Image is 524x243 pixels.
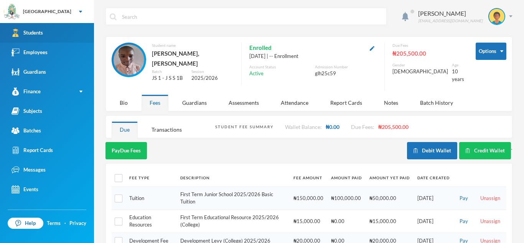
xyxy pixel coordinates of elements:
div: JS 1 - J S S 1B [152,74,186,82]
div: Bio [112,94,136,111]
div: Account Status [249,64,311,70]
td: ₦15,000.00 [290,210,327,233]
input: Search [121,8,382,25]
div: Session [191,69,234,74]
td: ₦150,000.00 [290,187,327,210]
div: Batches [12,127,41,135]
img: STUDENT [114,45,144,75]
div: Student Fee Summary [215,124,273,130]
button: Unassign [478,217,503,226]
a: Terms [47,220,61,227]
button: PayDue Fees [105,142,147,159]
td: ₦50,000.00 [366,187,414,210]
th: Amount Yet Paid [366,169,414,187]
button: Edit [367,43,377,52]
div: Gender [392,62,448,68]
button: Options [476,43,506,60]
div: [DEMOGRAPHIC_DATA] [392,68,448,76]
div: Transactions [143,121,190,138]
div: Due [112,121,138,138]
th: Description [176,169,290,187]
td: [DATE] [414,187,453,210]
div: [DATE] | -- Enrollment [249,53,377,60]
div: ` [407,142,512,159]
td: ₦0.00 [327,210,366,233]
button: Pay [457,217,470,226]
td: ₦15,000.00 [366,210,414,233]
div: [GEOGRAPHIC_DATA] [23,8,71,15]
div: Age [452,62,464,68]
div: Student name [152,43,234,48]
img: logo [4,4,20,20]
div: Subjects [12,107,42,115]
span: Active [249,70,264,78]
span: ₦205,500.00 [378,124,409,130]
div: Guardians [174,94,215,111]
div: Events [12,185,38,193]
div: Attendance [273,94,316,111]
a: Privacy [69,220,86,227]
button: Credit Wallet [459,142,511,159]
div: 2025/2026 [191,74,234,82]
div: Employees [12,48,48,56]
button: Debit Wallet [407,142,457,159]
div: ₦205,500.00 [392,48,464,58]
img: search [110,13,117,20]
div: Notes [376,94,406,111]
th: Date Created [414,169,453,187]
span: Due Fees: [351,124,374,130]
td: Tuition [125,187,176,210]
td: First Term Junior School 2025/2026 Basic Tuition [176,187,290,210]
span: ₦0.00 [326,124,339,130]
th: Amount Paid [327,169,366,187]
div: Finance [12,88,41,96]
td: [DATE] [414,210,453,233]
div: Fees [142,94,168,111]
th: Fee Type [125,169,176,187]
div: glh25c59 [315,70,377,78]
th: Fee Amount [290,169,327,187]
button: Pay [457,194,470,203]
span: Wallet Balance: [285,124,322,130]
div: [EMAIL_ADDRESS][DOMAIN_NAME] [418,18,483,24]
div: Report Cards [322,94,370,111]
button: Unassign [478,194,503,203]
a: Help [8,218,43,229]
div: [PERSON_NAME] [418,9,483,18]
div: [PERSON_NAME], [PERSON_NAME] [152,48,234,69]
td: ₦100,000.00 [327,187,366,210]
div: Guardians [12,68,46,76]
div: Messages [12,166,46,174]
div: Students [12,29,43,37]
div: Admission Number [315,64,377,70]
td: First Term Educational Resource 2025/2026 (College) [176,210,290,233]
img: STUDENT [489,9,504,24]
div: Batch [152,69,186,74]
div: Report Cards [12,146,53,154]
div: Assessments [221,94,267,111]
div: 10 years [452,68,464,83]
td: Education Resources [125,210,176,233]
div: Batch History [412,94,461,111]
div: Due Fees [392,43,464,48]
div: · [64,220,66,227]
span: Enrolled [249,43,272,53]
